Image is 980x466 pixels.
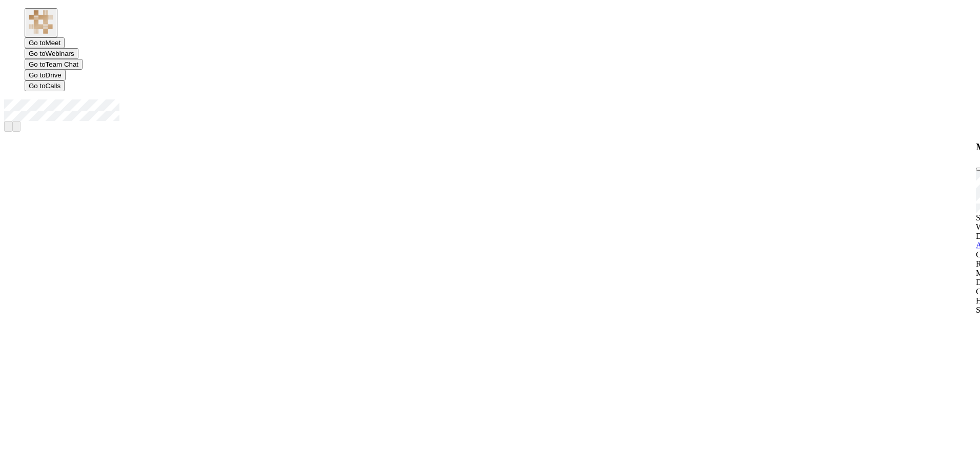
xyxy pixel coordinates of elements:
[4,121,12,132] button: Mute
[12,121,21,132] button: Hangup
[29,82,46,90] span: Go to
[46,71,62,79] span: Drive
[46,60,78,68] span: Team Chat
[4,99,976,121] div: Open menu
[29,39,46,47] span: Go to
[29,10,53,34] img: QA Selenium DO NOT DELETE OR CHANGE
[46,39,61,47] span: Meet
[29,50,46,57] span: Go to
[46,50,74,57] span: Webinars
[29,60,46,68] span: Go to
[29,71,46,79] span: Go to
[46,82,61,90] span: Calls
[4,121,976,132] nav: controls
[25,8,57,37] button: Logo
